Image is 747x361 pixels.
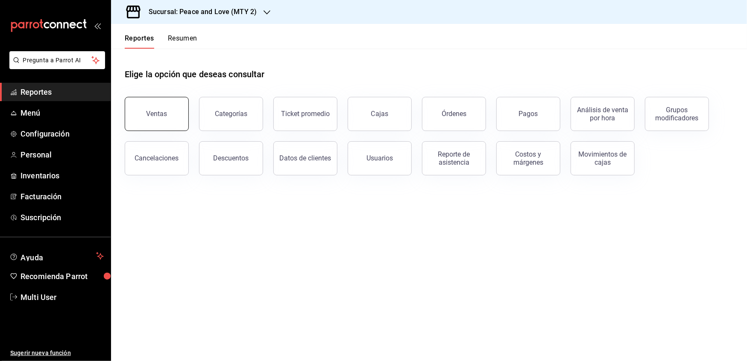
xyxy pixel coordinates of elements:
[21,128,104,140] span: Configuración
[371,109,389,119] div: Cajas
[428,150,480,166] div: Reporte de asistencia
[422,97,486,131] button: Órdenes
[125,34,197,49] div: navigation tabs
[146,110,167,118] div: Ventas
[135,154,179,162] div: Cancelaciones
[348,141,412,175] button: Usuarios
[125,34,154,49] button: Reportes
[199,97,263,131] button: Categorías
[199,141,263,175] button: Descuentos
[125,68,265,81] h1: Elige la opción que deseas consultar
[215,110,247,118] div: Categorías
[21,149,104,160] span: Personal
[125,141,189,175] button: Cancelaciones
[576,150,629,166] div: Movimientos de cajas
[366,154,393,162] div: Usuarios
[519,110,538,118] div: Pagos
[281,110,330,118] div: Ticket promedio
[645,97,709,131] button: Grupos modificadores
[23,56,92,65] span: Pregunta a Parrot AI
[496,97,560,131] button: Pagos
[650,106,703,122] div: Grupos modificadores
[422,141,486,175] button: Reporte de asistencia
[21,212,104,223] span: Suscripción
[214,154,249,162] div: Descuentos
[142,7,257,17] h3: Sucursal: Peace and Love (MTY 2)
[273,97,337,131] button: Ticket promedio
[442,110,466,118] div: Órdenes
[125,97,189,131] button: Ventas
[168,34,197,49] button: Resumen
[280,154,331,162] div: Datos de clientes
[348,97,412,131] a: Cajas
[94,22,101,29] button: open_drawer_menu
[571,141,635,175] button: Movimientos de cajas
[21,251,93,261] span: Ayuda
[21,291,104,303] span: Multi User
[496,141,560,175] button: Costos y márgenes
[21,86,104,98] span: Reportes
[21,107,104,119] span: Menú
[21,170,104,181] span: Inventarios
[10,349,104,358] span: Sugerir nueva función
[21,191,104,202] span: Facturación
[273,141,337,175] button: Datos de clientes
[21,271,104,282] span: Recomienda Parrot
[9,51,105,69] button: Pregunta a Parrot AI
[502,150,555,166] div: Costos y márgenes
[571,97,635,131] button: Análisis de venta por hora
[6,62,105,71] a: Pregunta a Parrot AI
[576,106,629,122] div: Análisis de venta por hora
